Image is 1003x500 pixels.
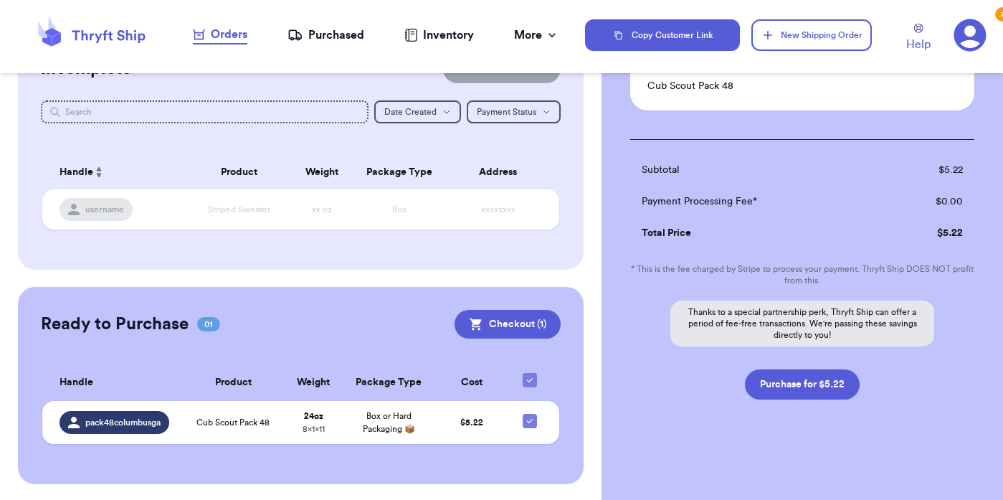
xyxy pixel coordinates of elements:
[303,425,325,433] span: 8 x 1 x 11
[460,418,483,427] span: $ 5.22
[183,364,283,401] th: Product
[193,26,247,43] div: Orders
[883,186,974,217] td: $ 0.00
[630,186,883,217] td: Payment Processing Fee*
[60,375,93,390] span: Handle
[196,417,270,428] span: Cub Scout Pack 48
[883,154,974,186] td: $ 5.22
[193,26,247,44] a: Orders
[446,155,560,189] th: Address
[85,417,161,428] span: pack48columbusga
[954,19,987,52] a: 2
[374,100,461,123] button: Date Created
[93,164,105,181] button: Sort ascending
[434,364,509,401] th: Cost
[906,24,931,53] a: Help
[283,364,343,401] th: Weight
[85,204,124,215] span: username
[208,205,270,214] span: Striped Sweater
[906,36,931,53] span: Help
[514,27,559,44] div: More
[343,364,434,401] th: Package Type
[363,412,415,433] span: Box or Hard Packaging 📦
[60,165,93,180] span: Handle
[197,317,220,331] span: 01
[477,108,536,116] span: Payment Status
[392,205,407,214] span: Box
[467,100,561,123] button: Payment Status
[745,369,860,400] button: Purchase for $5.22
[630,263,974,286] p: * This is the fee charged by Stripe to process your payment. Thryft Ship DOES NOT profit from this.
[630,217,883,249] td: Total Price
[670,301,934,346] p: Thanks to a special partnership perk, Thryft Ship can offer a period of fee-free transactions. We...
[41,313,189,336] h2: Ready to Purchase
[647,79,755,93] p: Cub Scout Pack 48
[404,27,474,44] a: Inventory
[455,310,561,339] button: Checkout (1)
[287,27,364,44] a: Purchased
[41,100,369,123] input: Search
[384,108,437,116] span: Date Created
[353,155,446,189] th: Package Type
[751,19,872,51] button: New Shipping Order
[630,154,883,186] td: Subtotal
[481,205,515,214] span: xxxxxxxx
[304,412,323,420] strong: 24 oz
[883,217,974,249] td: $ 5.22
[585,19,740,51] button: Copy Customer Link
[290,155,353,189] th: Weight
[187,155,290,189] th: Product
[312,205,332,214] span: xx oz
